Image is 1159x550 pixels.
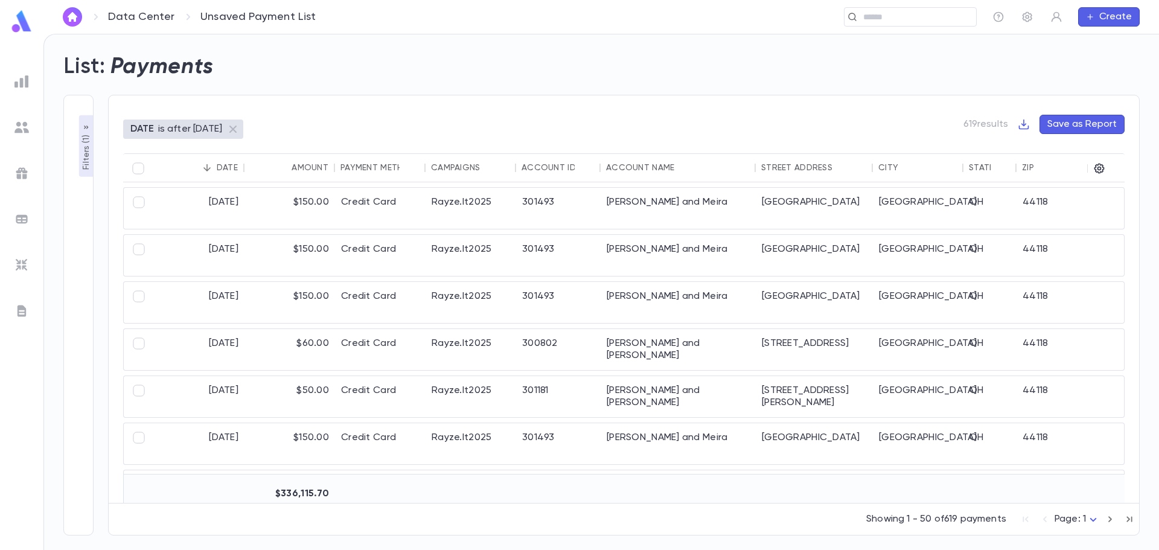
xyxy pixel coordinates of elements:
img: imports_grey.530a8a0e642e233f2baf0ef88e8c9fcb.svg [14,258,29,272]
div: 44118 [1017,235,1107,276]
div: City [878,163,898,173]
div: OH [963,423,1017,464]
div: OH [963,470,1017,511]
div: 44118 [1017,188,1107,229]
div: Credit Card [335,282,426,323]
div: [STREET_ADDRESS] [756,470,873,511]
button: Sort [991,158,1010,177]
div: [GEOGRAPHIC_DATA] [873,423,963,464]
div: [DATE] [154,188,244,229]
img: reports_grey.c525e4749d1bce6a11f5fe2a8de1b229.svg [14,74,29,89]
p: Showing 1 - 50 of 619 payments [866,513,1006,525]
div: Rayze.It2025 [426,376,516,417]
div: 44118 [1017,423,1107,464]
div: [DATE] [154,470,244,511]
div: 44118 [1017,470,1107,511]
div: $150.00 [244,423,335,464]
div: $150.00 [244,282,335,323]
p: Unsaved Payment List [200,10,316,24]
img: campaigns_grey.99e729a5f7ee94e3726e6486bddda8f1.svg [14,166,29,181]
div: [DATE] [154,423,244,464]
div: 301181 [516,376,601,417]
button: Sort [575,158,594,177]
div: 301493 [516,235,601,276]
div: Rayze.It2025 [426,235,516,276]
div: [GEOGRAPHIC_DATA] [756,235,873,276]
img: home_white.a664292cf8c1dea59945f0da9f25487c.svg [65,12,80,22]
div: 301493 [516,188,601,229]
div: 300802 [516,329,601,370]
button: Sort [1034,158,1053,177]
div: [GEOGRAPHIC_DATA] [756,282,873,323]
button: Save as Report [1039,115,1125,134]
div: OH [963,235,1017,276]
div: Street Address [761,163,832,173]
div: OH [963,282,1017,323]
div: 44118 [1017,329,1107,370]
div: 300802 [516,470,601,511]
div: Credit Card [335,376,426,417]
button: Sort [272,158,292,177]
div: $150.00 [244,188,335,229]
img: batches_grey.339ca447c9d9533ef1741baa751efc33.svg [14,212,29,226]
div: Account ID [522,163,576,173]
div: Amount [292,163,328,173]
p: 619 results [963,118,1008,130]
button: Create [1078,7,1140,27]
div: [GEOGRAPHIC_DATA] [756,423,873,464]
div: [PERSON_NAME] and Meira [601,282,756,323]
div: Account Name [606,163,674,173]
div: Rayze.It2025 [426,423,516,464]
div: [GEOGRAPHIC_DATA] [873,282,963,323]
div: [GEOGRAPHIC_DATA] [873,329,963,370]
div: [PERSON_NAME] and Meira [601,423,756,464]
div: $60.00 [244,329,335,370]
div: Page: 1 [1055,510,1100,529]
div: Rayze.It2025 [426,188,516,229]
button: Sort [832,158,852,177]
button: Sort [674,158,694,177]
div: Campaigns [431,163,481,173]
div: $150.00 [244,235,335,276]
h2: Payments [110,54,214,80]
div: [GEOGRAPHIC_DATA] [873,235,963,276]
div: $336,115.70 [244,479,335,508]
div: [GEOGRAPHIC_DATA] [873,376,963,417]
img: letters_grey.7941b92b52307dd3b8a917253454ce1c.svg [14,304,29,318]
div: 301493 [516,423,601,464]
button: Filters (1) [79,115,94,177]
div: Credit Card [335,188,426,229]
div: [DATE] [154,235,244,276]
div: [PERSON_NAME] and [PERSON_NAME] [601,329,756,370]
span: Page: 1 [1055,514,1086,524]
button: Sort [197,158,217,177]
button: Sort [400,158,419,177]
div: Payment Method [340,163,417,173]
div: OH [963,188,1017,229]
p: DATE [130,123,155,135]
h2: List: [63,54,106,80]
div: Credit Card [335,329,426,370]
div: Credit Card [335,423,426,464]
div: [DATE] [154,329,244,370]
div: OH [963,329,1017,370]
div: [PERSON_NAME] and Meira [601,235,756,276]
div: Rayze.It2025 [426,470,516,511]
div: 44118 [1017,282,1107,323]
div: 44118 [1017,376,1107,417]
div: [STREET_ADDRESS] [756,329,873,370]
div: $50.00 [244,376,335,417]
p: is after [DATE] [158,123,222,135]
button: Sort [481,158,500,177]
div: [GEOGRAPHIC_DATA] [873,188,963,229]
div: OH [963,376,1017,417]
div: Rayze.It2025 [426,329,516,370]
div: [DATE] [154,376,244,417]
button: Sort [898,158,918,177]
div: Date [217,163,238,173]
div: [GEOGRAPHIC_DATA] [873,470,963,511]
div: [PERSON_NAME] and Meira [601,188,756,229]
div: [STREET_ADDRESS][PERSON_NAME] [756,376,873,417]
div: State [969,163,994,173]
img: students_grey.60c7aba0da46da39d6d829b817ac14fc.svg [14,120,29,135]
